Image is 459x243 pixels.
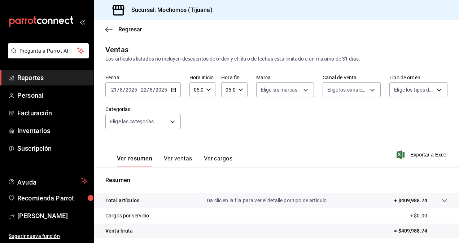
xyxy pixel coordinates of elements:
input: -- [119,87,123,93]
button: Exportar a Excel [398,150,447,159]
button: Ver cargos [204,155,233,167]
p: Venta bruta [105,227,133,235]
span: Elige los canales de venta [327,86,367,93]
span: Elige las marcas [261,86,298,93]
span: Personal [17,90,88,100]
button: Ver resumen [117,155,152,167]
p: Cargos por servicio [105,212,149,220]
p: Total artículos [105,197,139,204]
span: Elige las categorías [110,118,154,125]
input: ---- [155,87,167,93]
a: Pregunta a Parrot AI [5,52,89,60]
span: / [153,87,155,93]
span: / [147,87,149,93]
div: Ventas [105,44,128,55]
span: [PERSON_NAME] [17,211,88,221]
input: ---- [125,87,137,93]
span: Elige los tipos de orden [394,86,434,93]
input: -- [149,87,153,93]
span: - [138,87,140,93]
span: Regresar [118,26,142,33]
span: Suscripción [17,143,88,153]
p: = $409,988.74 [394,227,447,235]
span: Facturación [17,108,88,118]
span: Sugerir nueva función [9,233,88,240]
span: Ayuda [17,177,78,185]
input: -- [140,87,147,93]
button: open_drawer_menu [79,19,85,25]
div: Los artículos listados no incluyen descuentos de orden y el filtro de fechas está limitado a un m... [105,55,447,63]
p: Resumen [105,176,447,185]
p: + $0.00 [410,212,447,220]
label: Hora inicio [189,75,215,80]
span: Recomienda Parrot [17,193,88,203]
span: / [117,87,119,93]
span: Pregunta a Parrot AI [19,47,78,55]
button: Pregunta a Parrot AI [8,43,89,58]
p: + $409,988.74 [394,197,427,204]
label: Fecha [105,75,181,80]
label: Marca [256,75,314,80]
button: Regresar [105,26,142,33]
span: / [123,87,125,93]
input: -- [111,87,117,93]
div: navigation tabs [117,155,232,167]
button: Ver ventas [164,155,192,167]
h3: Sucursal: Mochomos (Tijuana) [126,6,213,14]
label: Categorías [105,107,181,112]
label: Hora fin [221,75,247,80]
span: Reportes [17,73,88,83]
p: Da clic en la fila para ver el detalle por tipo de artículo [207,197,327,204]
span: Inventarios [17,126,88,136]
label: Canal de venta [323,75,381,80]
label: Tipo de orden [389,75,447,80]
